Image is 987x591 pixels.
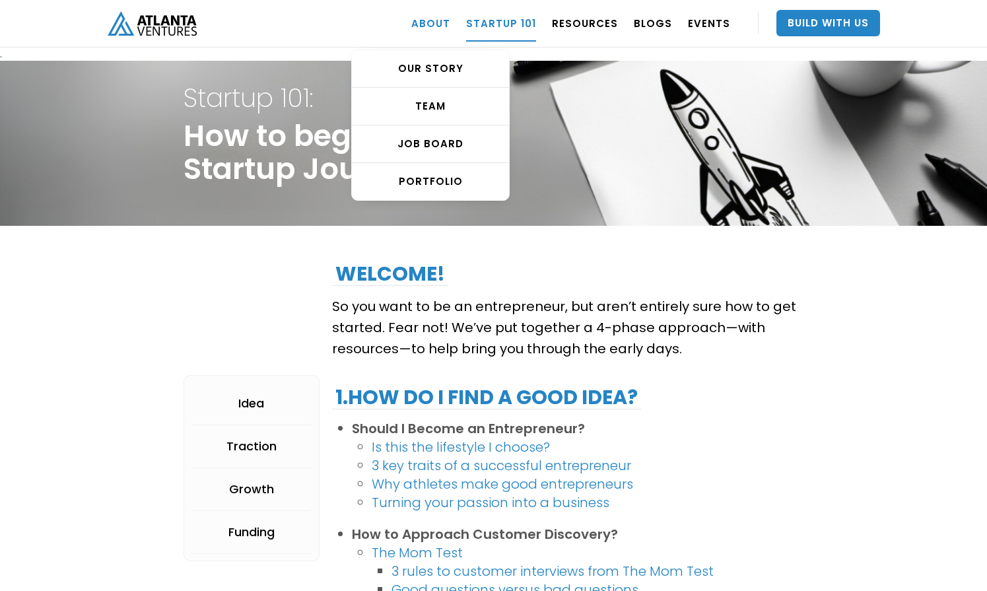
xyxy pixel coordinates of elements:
h1: How to begin your Startup Journey [184,77,455,209]
a: Turning your passion into a business [372,493,609,512]
div: Funding [228,526,275,539]
div: Idea [238,397,264,410]
h2: Welcome! [332,262,448,286]
a: ABOUT [411,5,450,42]
div: TEAM [352,100,509,113]
a: Job Board [352,125,509,163]
a: 3 rules to customer interviews from The Mom Test [391,562,714,580]
a: Why athletes make good entrepreneurs [372,475,633,493]
div: Traction [226,440,277,453]
a: TEAM [352,88,509,125]
a: OUR STORY [352,50,509,88]
a: EVENTS [688,5,730,42]
a: 3 key traits of a successful entrepreneur [372,456,631,475]
h2: 1. [332,386,641,409]
div: Job Board [352,137,509,151]
strong: Should I Become an Entrepreneur? [352,419,585,438]
p: So you want to be an entrepreneur, but aren’t entirely sure how to get started. Fear not! We’ve p... [332,296,803,359]
a: PORTFOLIO [352,163,509,200]
a: The Mom Test [372,543,463,562]
div: Growth [229,483,274,496]
strong: How to Approach Customer Discovery? [352,525,618,543]
strong: Startup 101: [184,80,313,116]
div: PORTFOLIO [352,175,509,188]
a: RESOURCES [552,5,618,42]
a: BLOGS [634,5,672,42]
a: Growth [191,468,313,511]
a: Idea [191,382,313,425]
a: Funding [191,511,313,554]
div: OUR STORY [352,62,509,75]
a: Startup 101 [466,5,536,42]
a: Traction [191,425,313,468]
a: Build With Us [776,10,880,36]
a: Is this the lifestyle I choose? [372,438,550,456]
strong: How do I find a good idea? [348,383,638,411]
